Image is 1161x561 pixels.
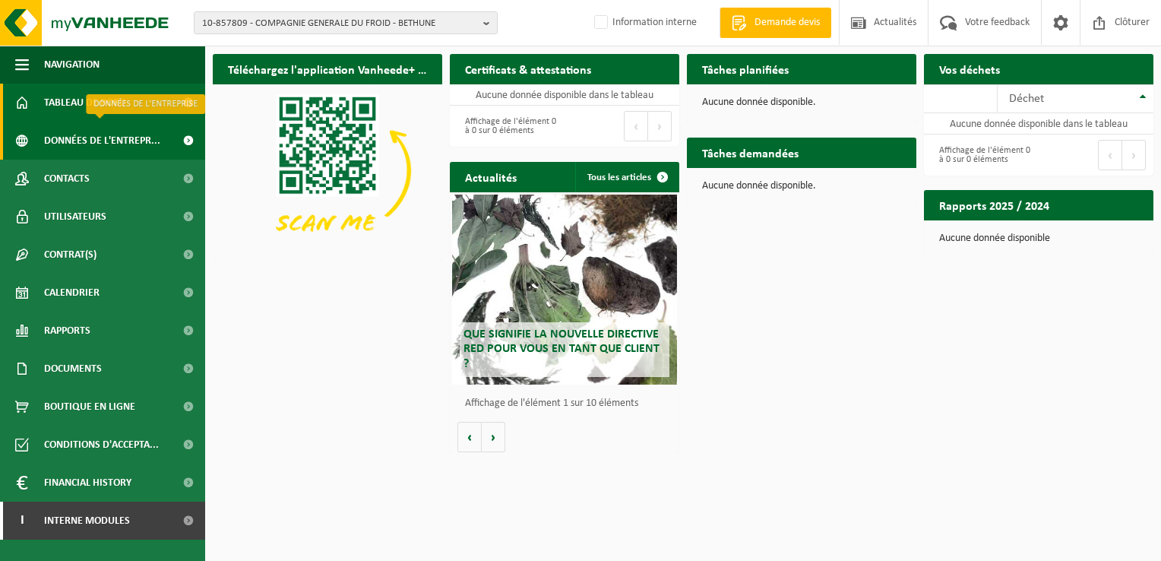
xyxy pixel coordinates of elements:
span: Conditions d'accepta... [44,426,159,464]
h2: Rapports 2025 / 2024 [924,190,1065,220]
td: Aucune donnée disponible dans le tableau [450,84,679,106]
span: Données de l'entrepr... [44,122,160,160]
span: Contacts [44,160,90,198]
div: Affichage de l'élément 0 à 0 sur 0 éléments [457,109,557,143]
div: Affichage de l'élément 0 à 0 sur 0 éléments [932,138,1031,172]
a: Tous les articles [575,162,678,192]
p: Aucune donnée disponible [939,233,1138,244]
button: Next [648,111,672,141]
span: Boutique en ligne [44,388,135,426]
button: Next [1122,140,1146,170]
p: Affichage de l'élément 1 sur 10 éléments [465,398,672,409]
a: Demande devis [720,8,831,38]
span: Demande devis [751,15,824,30]
p: Aucune donnée disponible. [702,181,901,192]
button: Vorige [457,422,482,452]
span: 10-857809 - COMPAGNIE GENERALE DU FROID - BETHUNE [202,12,477,35]
span: Financial History [44,464,131,502]
h2: Actualités [450,162,532,192]
button: Volgende [482,422,505,452]
h2: Vos déchets [924,54,1015,84]
span: Interne modules [44,502,130,540]
span: Contrat(s) [44,236,96,274]
td: Aucune donnée disponible dans le tableau [924,113,1153,135]
button: 10-857809 - COMPAGNIE GENERALE DU FROID - BETHUNE [194,11,498,34]
span: Que signifie la nouvelle directive RED pour vous en tant que client ? [463,328,660,369]
span: Documents [44,350,102,388]
h2: Tâches planifiées [687,54,804,84]
span: I [15,502,29,540]
label: Information interne [591,11,697,34]
button: Previous [624,111,648,141]
span: Navigation [44,46,100,84]
h2: Téléchargez l'application Vanheede+ maintenant! [213,54,442,84]
span: Tableau de bord [44,84,126,122]
h2: Tâches demandées [687,138,814,167]
img: Download de VHEPlus App [213,84,442,257]
span: Utilisateurs [44,198,106,236]
a: Que signifie la nouvelle directive RED pour vous en tant que client ? [452,195,677,385]
a: Consulter les rapports [1021,220,1152,250]
p: Aucune donnée disponible. [702,97,901,108]
button: Previous [1098,140,1122,170]
span: Calendrier [44,274,100,312]
h2: Certificats & attestations [450,54,606,84]
span: Rapports [44,312,90,350]
span: Déchet [1009,93,1044,105]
